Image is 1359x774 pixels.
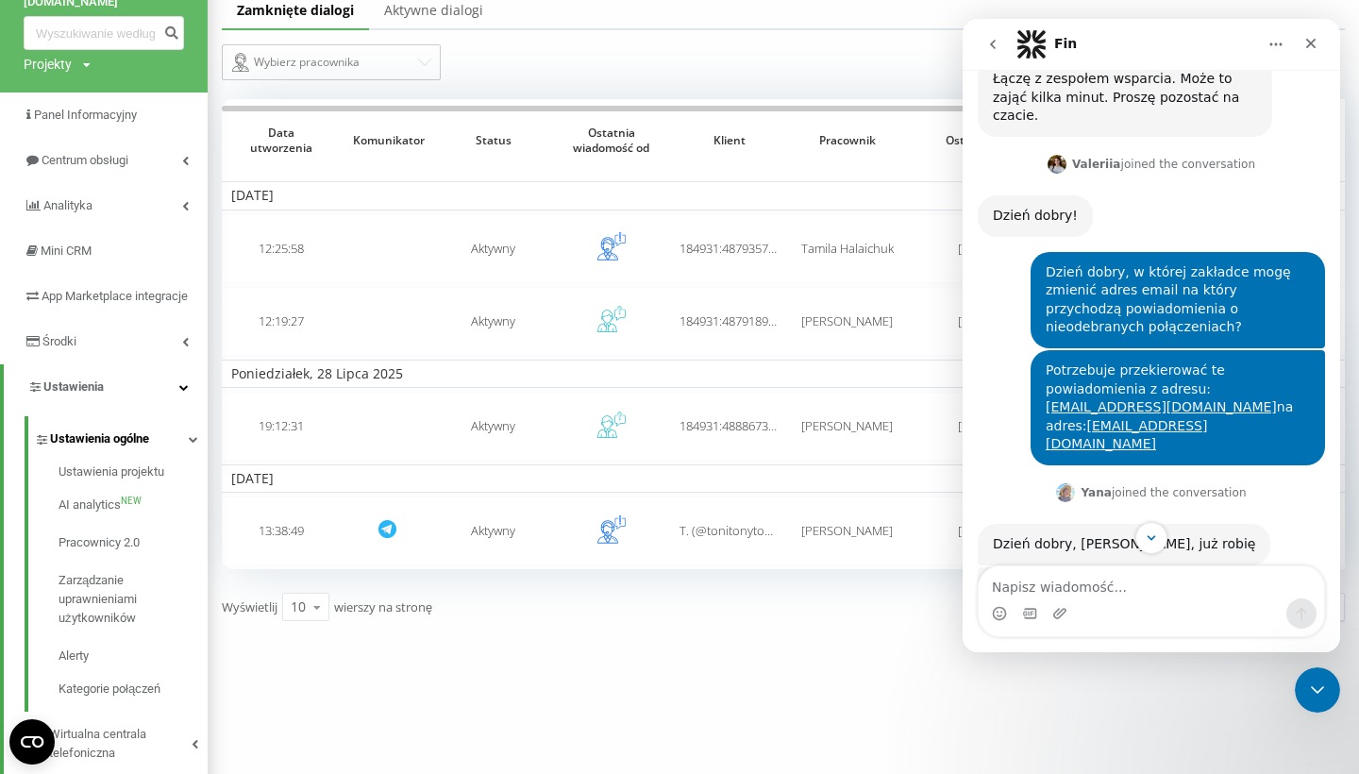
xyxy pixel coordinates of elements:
span: Ostatnia wiadomość [924,133,1077,148]
span: Komunikator [353,133,421,148]
a: Zarządzanie uprawnieniami użytkowników [59,562,208,637]
div: Projekty [24,55,72,74]
td: Aktywny [434,287,552,356]
a: Pracownicy 2.0 [59,524,208,562]
span: [DATE] 12:28:55 [958,522,1043,539]
div: 10 [291,597,306,616]
a: Ustawienia projektu [59,463,208,486]
a: Kategorie połączeń [59,675,208,698]
span: [PERSON_NAME] [801,312,893,329]
td: Aktywny [434,392,552,461]
span: AI analytics [59,496,121,514]
span: Pracownik [802,133,892,148]
span: Klient [684,133,774,148]
span: [PERSON_NAME] [801,522,893,539]
span: wierszy na stronę [334,598,432,615]
span: Ustawienia ogólne [50,429,149,448]
span: Kategorie połączeń [59,680,160,698]
iframe: Intercom live chat [1295,667,1340,713]
td: Aktywny [434,496,552,565]
span: Pracownicy 2.0 [59,533,140,552]
span: Centrum obsługi [42,153,128,167]
a: Alerty [59,637,208,675]
a: Ustawienia [4,364,208,410]
td: 12:19:27 [222,287,340,356]
span: Ustawienia [43,379,104,394]
span: Wirtualna centrala telefoniczna [49,725,192,763]
span: [DATE] 12:19:27 [958,312,1043,329]
span: T. (@tonitonytoni) K. [679,522,792,539]
span: Tamila Halaichuk [801,240,894,257]
div: Wybierz pracownika [232,51,415,74]
span: Alerty [59,647,89,665]
span: [DATE] 12:27:53 [958,240,1043,257]
span: App Marketplace integracje [42,289,188,303]
span: Środki [42,334,76,348]
span: 184931:48791892511 [679,312,795,329]
span: Data utworzenia [236,126,326,155]
input: Wyszukiwanie według numeru [24,16,184,50]
button: Open CMP widget [9,719,55,765]
span: Analityka [43,198,92,212]
span: Mini CRM [41,244,92,258]
span: Wyświetlij [222,598,277,615]
span: [DATE] 20:41:46 [958,417,1043,434]
span: Ostatnia wiadomość od [566,126,656,155]
a: AI analyticsNEW [59,486,208,524]
td: 12:25:58 [222,214,340,283]
span: Status [448,133,538,148]
span: Ustawienia projektu [59,463,164,481]
span: 184931:48886735178 [679,417,795,434]
td: 19:12:31 [222,392,340,461]
a: Ustawienia ogólne [34,416,208,456]
iframe: Intercom live chat [963,19,1340,652]
td: 13:38:49 [222,496,340,565]
a: Wirtualna centrala telefoniczna [34,712,208,770]
td: Aktywny [434,214,552,283]
span: Panel Informacyjny [34,108,137,122]
span: [PERSON_NAME] [801,417,893,434]
span: Zarządzanie uprawnieniami użytkowników [59,571,198,628]
span: 184931:48793574083 [679,240,795,257]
